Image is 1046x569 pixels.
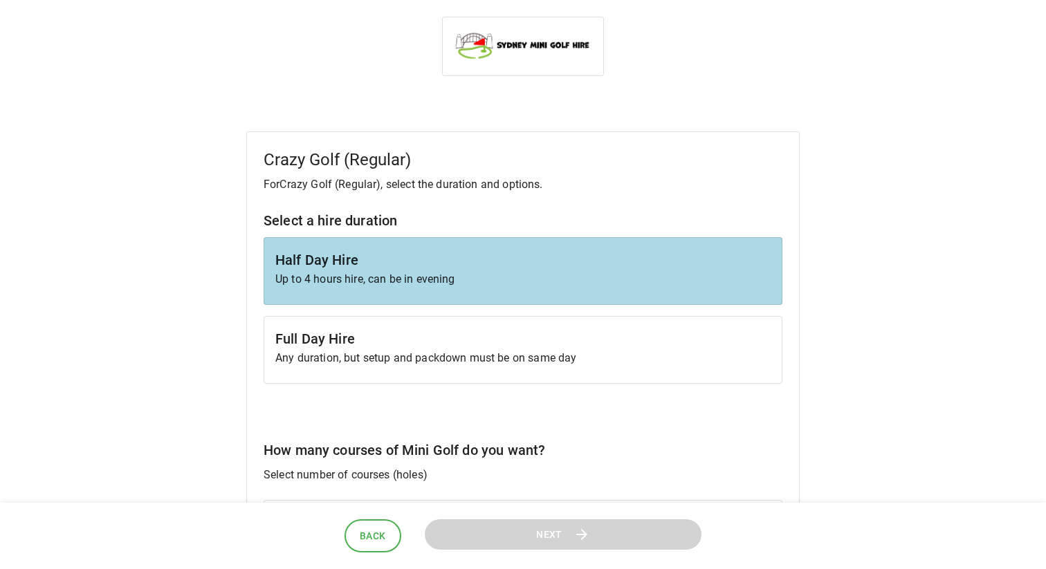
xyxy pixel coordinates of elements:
p: Up to 4 hours hire, can be in evening [275,271,771,288]
h6: How many courses of Mini Golf do you want? [264,439,782,461]
h6: Select a hire duration [264,209,782,232]
button: Next [425,519,701,550]
p: For Crazy Golf (Regular) , select the duration and options. [264,176,782,193]
span: Back [360,528,386,545]
p: Select number of courses (holes) [264,467,782,483]
h6: Half Day Hire [275,249,771,271]
span: Next [536,526,562,543]
h5: Crazy Golf (Regular) [264,149,782,171]
h6: Full Day Hire [275,328,771,350]
p: Any duration, but setup and packdown must be on same day [275,350,771,366]
img: Sydney Mini Golf Hire logo [454,28,592,62]
button: Back [345,519,401,553]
